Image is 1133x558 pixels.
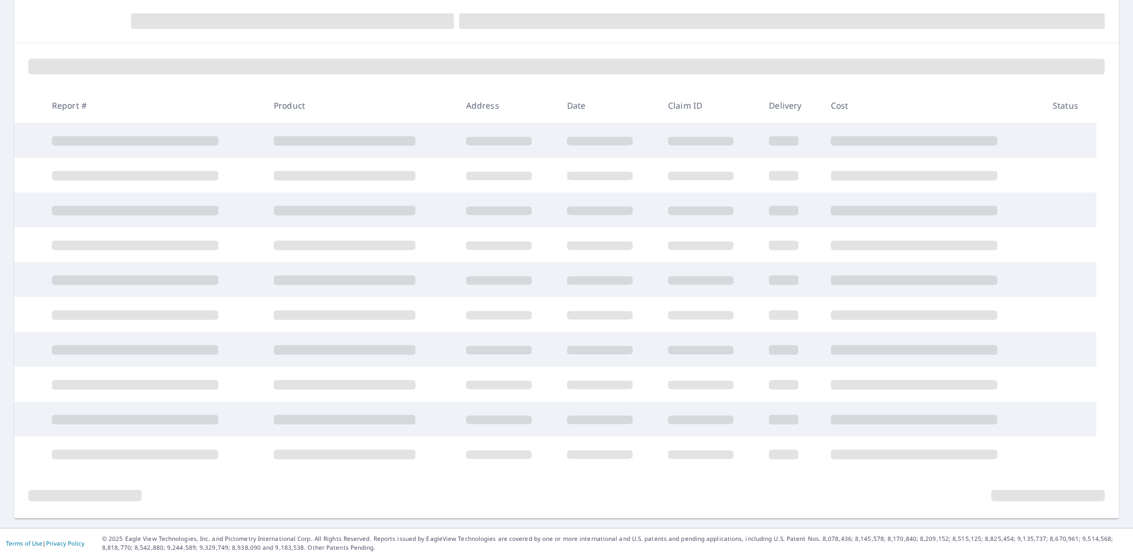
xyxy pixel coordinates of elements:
[102,534,1127,552] p: © 2025 Eagle View Technologies, Inc. and Pictometry International Corp. All Rights Reserved. Repo...
[6,540,84,547] p: |
[42,88,264,123] th: Report #
[457,88,558,123] th: Address
[6,539,42,547] a: Terms of Use
[1043,88,1096,123] th: Status
[821,88,1043,123] th: Cost
[759,88,821,123] th: Delivery
[46,539,84,547] a: Privacy Policy
[264,88,457,123] th: Product
[558,88,659,123] th: Date
[659,88,759,123] th: Claim ID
